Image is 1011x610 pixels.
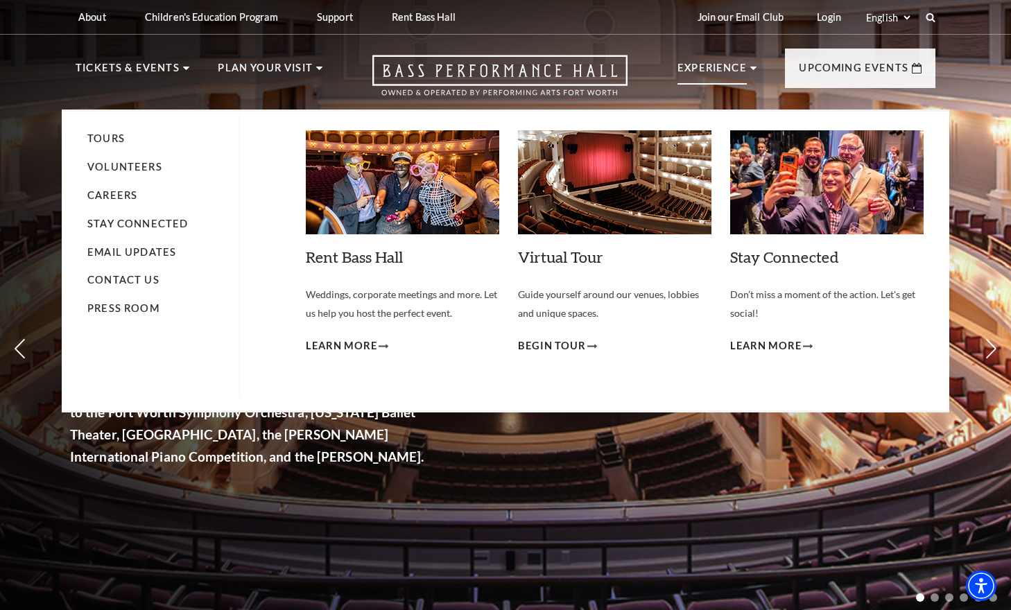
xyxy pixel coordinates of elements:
[677,60,747,85] p: Experience
[218,60,313,85] p: Plan Your Visit
[863,11,913,24] select: Select:
[966,570,996,601] div: Accessibility Menu
[78,11,106,23] p: About
[87,246,176,258] a: Email Updates
[518,130,711,234] img: Virtual Tour
[322,55,677,110] a: Open this option
[518,286,711,322] p: Guide yourself around our venues, lobbies and unique spaces.
[87,132,125,144] a: Tours
[76,60,180,85] p: Tickets & Events
[317,11,353,23] p: Support
[306,247,403,266] a: Rent Bass Hall
[730,338,802,355] span: Learn More
[306,130,499,234] img: Rent Bass Hall
[145,11,278,23] p: Children's Education Program
[730,338,813,355] a: Learn More Stay Connected
[70,293,447,464] strong: For over 25 years, the [PERSON_NAME] and [PERSON_NAME] Performance Hall has been a Fort Worth ico...
[87,302,159,314] a: Press Room
[87,161,162,173] a: Volunteers
[306,338,388,355] a: Learn More Rent Bass Hall
[730,130,924,234] img: Stay Connected
[87,189,137,201] a: Careers
[306,286,499,322] p: Weddings, corporate meetings and more. Let us help you host the perfect event.
[87,218,188,229] a: Stay Connected
[392,11,456,23] p: Rent Bass Hall
[730,286,924,322] p: Don’t miss a moment of the action. Let's get social!
[518,247,603,266] a: Virtual Tour
[518,338,597,355] a: Begin Tour
[87,274,159,286] a: Contact Us
[306,338,377,355] span: Learn More
[518,338,586,355] span: Begin Tour
[799,60,908,85] p: Upcoming Events
[730,247,838,266] a: Stay Connected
